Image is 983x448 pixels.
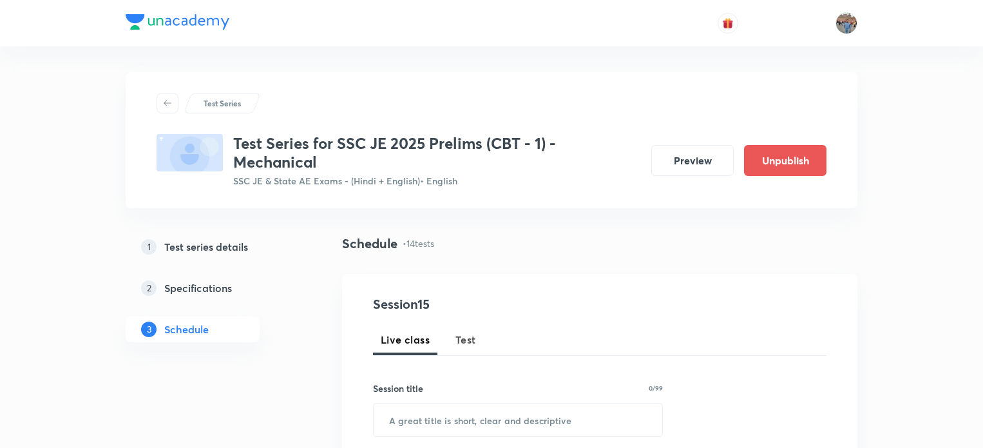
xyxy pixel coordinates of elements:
[718,13,738,34] button: avatar
[722,17,734,29] img: avatar
[126,14,229,30] img: Company Logo
[164,322,209,337] h5: Schedule
[455,332,476,347] span: Test
[373,295,608,314] h4: Session 15
[835,12,857,34] img: Gangesh Yadav
[342,234,397,253] h4: Schedule
[164,280,232,296] h5: Specifications
[141,280,157,296] p: 2
[164,239,248,255] h5: Test series details
[126,234,301,260] a: 1Test series details
[373,382,423,395] h6: Session title
[126,275,301,301] a: 2Specifications
[381,332,430,347] span: Live class
[141,322,157,337] p: 3
[649,385,663,391] p: 0/99
[157,134,223,171] img: fallback-thumbnail.png
[651,145,734,176] button: Preview
[233,174,641,188] p: SSC JE & State AE Exams - (Hindi + English) • English
[403,237,434,250] p: • 14 tests
[374,404,662,436] input: A great title is short, clear and descriptive
[744,145,826,176] button: Unpublish
[141,239,157,255] p: 1
[204,97,241,109] p: Test Series
[233,134,641,171] h3: Test Series for SSC JE 2025 Prelims (CBT - 1) - Mechanical
[126,14,229,33] a: Company Logo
